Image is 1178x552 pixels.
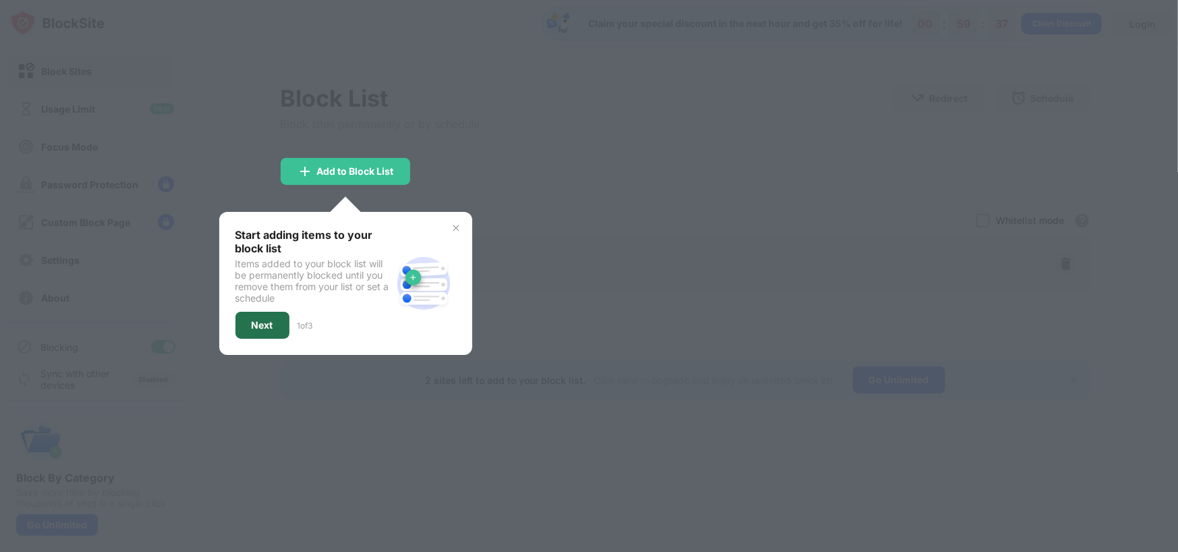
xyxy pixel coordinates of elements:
[298,321,313,331] div: 1 of 3
[391,251,456,316] img: block-site.svg
[235,228,391,255] div: Start adding items to your block list
[451,223,461,233] img: x-button.svg
[235,258,391,304] div: Items added to your block list will be permanently blocked until you remove them from your list o...
[317,166,394,177] div: Add to Block List
[252,320,273,331] div: Next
